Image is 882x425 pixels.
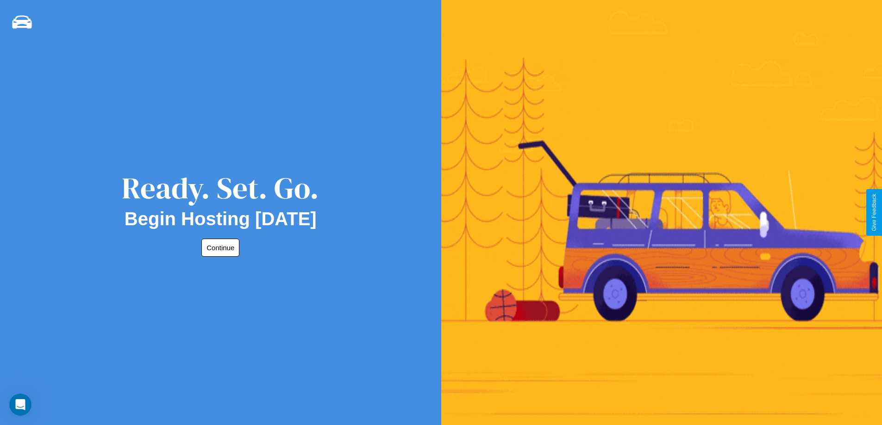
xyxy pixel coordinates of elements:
div: Give Feedback [871,194,877,231]
iframe: Intercom live chat [9,394,31,416]
div: Ready. Set. Go. [122,167,319,209]
h2: Begin Hosting [DATE] [125,209,317,229]
button: Continue [201,239,239,257]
